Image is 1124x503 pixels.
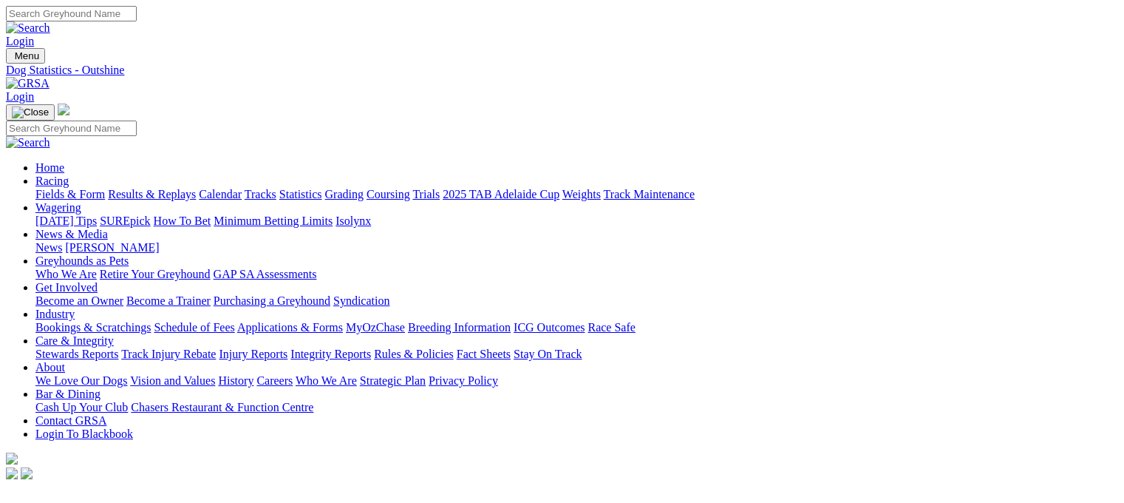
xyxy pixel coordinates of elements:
a: How To Bet [154,215,211,227]
a: Minimum Betting Limits [214,215,333,227]
a: Purchasing a Greyhound [214,294,330,307]
a: Get Involved [35,281,98,294]
a: Race Safe [587,321,635,334]
a: Racing [35,175,69,187]
img: Search [6,136,50,149]
a: Tracks [245,188,276,200]
a: [DATE] Tips [35,215,97,227]
a: Privacy Policy [429,374,498,387]
a: Strategic Plan [360,374,426,387]
a: Integrity Reports [290,348,371,360]
a: Weights [562,188,601,200]
img: twitter.svg [21,467,33,479]
a: Vision and Values [130,374,215,387]
a: Results & Replays [108,188,196,200]
a: Track Injury Rebate [121,348,216,360]
div: Care & Integrity [35,348,1118,361]
a: Track Maintenance [604,188,695,200]
a: Become an Owner [35,294,123,307]
a: Login To Blackbook [35,428,133,440]
a: Rules & Policies [374,348,454,360]
a: Careers [256,374,293,387]
div: About [35,374,1118,388]
a: MyOzChase [346,321,405,334]
a: Who We Are [35,268,97,280]
img: logo-grsa-white.png [6,453,18,465]
a: About [35,361,65,374]
a: ICG Outcomes [514,321,585,334]
div: Bar & Dining [35,401,1118,414]
img: logo-grsa-white.png [58,104,69,115]
a: History [218,374,253,387]
a: Become a Trainer [126,294,211,307]
a: Bookings & Scratchings [35,321,151,334]
div: Get Involved [35,294,1118,308]
a: Trials [412,188,440,200]
a: Schedule of Fees [154,321,234,334]
a: Login [6,90,34,103]
button: Toggle navigation [6,104,55,121]
a: Retire Your Greyhound [100,268,211,280]
a: Injury Reports [219,348,287,360]
div: News & Media [35,241,1118,254]
a: Isolynx [336,215,371,227]
a: Fact Sheets [457,348,511,360]
div: Wagering [35,215,1118,228]
a: Statistics [279,188,322,200]
a: News & Media [35,228,108,240]
a: We Love Our Dogs [35,374,127,387]
input: Search [6,6,137,21]
div: Greyhounds as Pets [35,268,1118,281]
a: Wagering [35,201,81,214]
a: [PERSON_NAME] [65,241,159,254]
a: SUREpick [100,215,150,227]
a: Chasers Restaurant & Function Centre [131,401,313,413]
a: Coursing [367,188,410,200]
a: Home [35,161,64,174]
a: Who We Are [296,374,357,387]
a: Dog Statistics - Outshine [6,64,1118,77]
a: Grading [325,188,364,200]
a: Cash Up Your Club [35,401,128,413]
img: Close [12,107,49,118]
img: facebook.svg [6,467,18,479]
a: Breeding Information [408,321,511,334]
a: Stay On Track [514,348,582,360]
button: Toggle navigation [6,48,45,64]
div: Industry [35,321,1118,334]
span: Menu [15,50,39,61]
a: Calendar [199,188,242,200]
a: 2025 TAB Adelaide Cup [443,188,559,200]
input: Search [6,121,137,136]
img: GRSA [6,77,50,90]
a: Login [6,35,34,47]
div: Racing [35,188,1118,201]
a: Fields & Form [35,188,105,200]
a: Stewards Reports [35,348,118,360]
a: Industry [35,308,75,320]
img: Search [6,21,50,35]
a: Greyhounds as Pets [35,254,129,267]
a: News [35,241,62,254]
a: Syndication [333,294,389,307]
a: Care & Integrity [35,334,114,347]
a: Applications & Forms [237,321,343,334]
a: Bar & Dining [35,388,101,400]
a: GAP SA Assessments [214,268,317,280]
a: Contact GRSA [35,414,106,427]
